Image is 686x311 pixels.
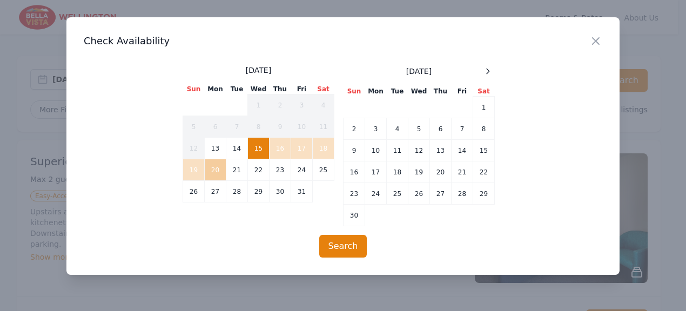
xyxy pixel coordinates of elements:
td: 19 [408,161,430,183]
td: 1 [473,97,495,118]
td: 29 [248,181,270,202]
th: Wed [248,84,270,94]
td: 4 [313,94,334,116]
td: 22 [248,159,270,181]
th: Mon [205,84,226,94]
td: 12 [408,140,430,161]
td: 16 [344,161,365,183]
td: 5 [183,116,205,138]
th: Tue [226,84,248,94]
th: Thu [430,86,452,97]
td: 9 [344,140,365,161]
td: 8 [248,116,270,138]
td: 22 [473,161,495,183]
td: 6 [205,116,226,138]
td: 12 [183,138,205,159]
td: 28 [452,183,473,205]
td: 25 [387,183,408,205]
td: 26 [183,181,205,202]
th: Sat [313,84,334,94]
td: 11 [387,140,408,161]
td: 15 [248,138,270,159]
td: 27 [430,183,452,205]
th: Sun [183,84,205,94]
th: Sun [344,86,365,97]
td: 16 [270,138,291,159]
td: 21 [452,161,473,183]
td: 30 [344,205,365,226]
td: 7 [226,116,248,138]
td: 26 [408,183,430,205]
td: 21 [226,159,248,181]
td: 30 [270,181,291,202]
td: 3 [365,118,387,140]
th: Tue [387,86,408,97]
td: 1 [248,94,270,116]
td: 13 [205,138,226,159]
td: 2 [270,94,291,116]
td: 3 [291,94,313,116]
td: 20 [205,159,226,181]
td: 24 [365,183,387,205]
td: 29 [473,183,495,205]
button: Search [319,235,367,258]
td: 8 [473,118,495,140]
td: 28 [226,181,248,202]
td: 18 [313,138,334,159]
td: 4 [387,118,408,140]
td: 20 [430,161,452,183]
td: 9 [270,116,291,138]
td: 24 [291,159,313,181]
th: Fri [291,84,313,94]
td: 14 [226,138,248,159]
td: 6 [430,118,452,140]
h3: Check Availability [84,35,602,48]
td: 18 [387,161,408,183]
td: 5 [408,118,430,140]
td: 17 [291,138,313,159]
td: 7 [452,118,473,140]
span: [DATE] [246,65,271,76]
th: Thu [270,84,291,94]
td: 23 [270,159,291,181]
span: [DATE] [406,66,432,77]
td: 15 [473,140,495,161]
td: 14 [452,140,473,161]
td: 25 [313,159,334,181]
td: 10 [365,140,387,161]
td: 23 [344,183,365,205]
th: Wed [408,86,430,97]
td: 11 [313,116,334,138]
td: 10 [291,116,313,138]
td: 13 [430,140,452,161]
td: 27 [205,181,226,202]
th: Mon [365,86,387,97]
th: Fri [452,86,473,97]
td: 2 [344,118,365,140]
td: 19 [183,159,205,181]
th: Sat [473,86,495,97]
td: 17 [365,161,387,183]
td: 31 [291,181,313,202]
